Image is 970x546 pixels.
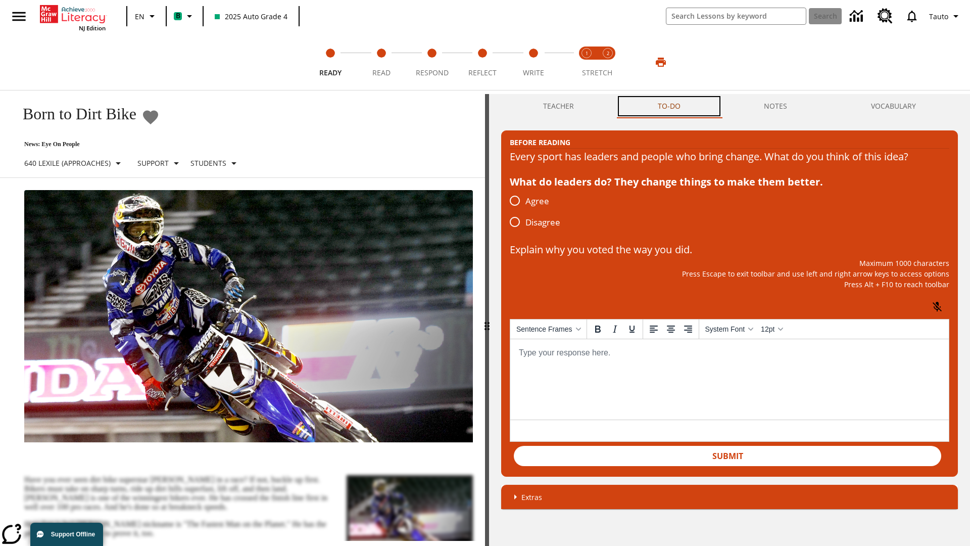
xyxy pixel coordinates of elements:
[525,195,549,208] span: Agree
[12,105,136,123] h1: Born to Dirt Bike
[593,34,622,90] button: Stretch Respond step 2 of 2
[215,11,287,22] span: 2025 Auto Grade 4
[925,7,966,25] button: Profile/Settings
[501,94,616,118] button: Teacher
[24,190,473,443] img: Motocross racer James Stewart flies through the air on his dirt bike.
[403,34,461,90] button: Respond step 3 of 5
[705,325,745,333] span: System Font
[606,321,623,338] button: Italic
[616,94,722,118] button: TO-DO
[525,216,560,229] span: Disagree
[4,2,34,31] button: Open side menu
[501,485,958,509] div: Extras
[137,158,169,168] p: Support
[130,7,163,25] button: Language: EN, Select a language
[20,154,128,172] button: Select Lexile, 640 Lexile (Approaches)
[510,137,570,148] h2: Before Reading
[319,68,342,77] span: Ready
[722,94,830,118] button: NOTES
[514,446,941,466] button: Submit
[510,268,949,279] p: Press Escape to exit toolbar and use left and right arrow keys to access options
[453,34,512,90] button: Reflect step 4 of 5
[662,321,680,338] button: Align center
[925,295,949,319] button: Click to activate and allow voice recognition
[510,279,949,290] p: Press Alt + F10 to reach toolbar
[510,258,949,268] p: Maximum 1000 characters
[133,154,186,172] button: Scaffolds, Support
[512,321,585,338] button: Sentence Frames
[135,11,144,22] span: EN
[572,34,601,90] button: Stretch Read step 1 of 2
[899,3,925,29] a: Notifications
[516,325,572,333] span: Sentence Frames
[701,321,757,338] button: Fonts
[757,321,787,338] button: Font sizes
[485,94,489,546] div: Press Enter or Spacebar and then press right and left arrow keys to move the slider
[623,321,641,338] button: Underline
[301,34,360,90] button: Ready step 1 of 5
[607,50,609,57] text: 2
[352,34,410,90] button: Read step 2 of 5
[680,321,697,338] button: Align right
[582,68,612,77] span: STRETCH
[510,149,949,165] div: Every sport has leaders and people who bring change. What do you think of this idea?
[176,10,180,22] span: B
[372,68,391,77] span: Read
[929,11,948,22] span: Tauto
[190,158,226,168] p: Students
[510,339,949,420] iframe: Rich Text Area. Press ALT-0 for help.
[666,8,806,24] input: search field
[468,68,497,77] span: Reflect
[523,68,544,77] span: Write
[761,325,774,333] span: 12pt
[51,531,95,538] span: Support Offline
[871,3,899,30] a: Resource Center, Will open in new tab
[489,94,970,546] div: activity
[510,174,949,190] div: What do leaders do? They change things to make them better.
[510,242,949,258] p: Explain why you voted the way you did.
[416,68,449,77] span: Respond
[645,53,677,71] button: Print
[12,141,244,148] p: News: Eye On People
[589,321,606,338] button: Bold
[829,94,958,118] button: VOCABULARY
[645,321,662,338] button: Align left
[30,523,103,546] button: Support Offline
[79,24,106,32] span: NJ Edition
[170,7,200,25] button: Boost Class color is mint green. Change class color
[141,108,160,126] button: Add to Favorites - Born to Dirt Bike
[501,94,958,118] div: Instructional Panel Tabs
[521,492,542,503] p: Extras
[504,34,563,90] button: Write step 5 of 5
[510,190,568,233] div: poll
[586,50,588,57] text: 1
[186,154,244,172] button: Select Student
[24,158,111,168] p: 640 Lexile (Approaches)
[40,3,106,32] div: Home
[844,3,871,30] a: Data Center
